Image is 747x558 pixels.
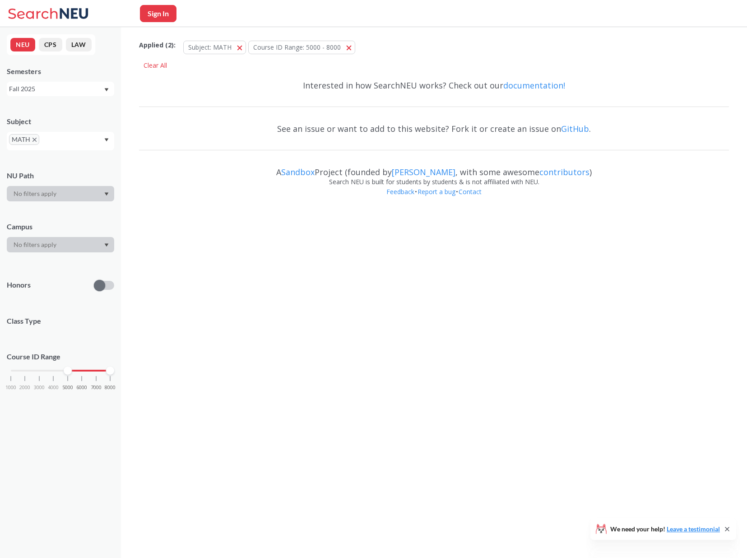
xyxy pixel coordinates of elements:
[7,171,114,181] div: NU Path
[76,385,87,390] span: 6000
[7,280,31,290] p: Honors
[104,88,109,92] svg: Dropdown arrow
[392,167,455,177] a: [PERSON_NAME]
[62,385,73,390] span: 5000
[188,43,232,51] span: Subject: MATH
[91,385,102,390] span: 7000
[104,138,109,142] svg: Dropdown arrow
[183,41,246,54] button: Subject: MATH
[7,237,114,252] div: Dropdown arrow
[539,167,589,177] a: contributors
[7,116,114,126] div: Subject
[610,526,720,532] span: We need your help!
[105,385,116,390] span: 8000
[7,352,114,362] p: Course ID Range
[139,59,172,72] div: Clear All
[248,41,355,54] button: Course ID Range: 5000 - 8000
[139,159,729,177] div: A Project (founded by , with some awesome )
[48,385,59,390] span: 4000
[253,43,341,51] span: Course ID Range: 5000 - 8000
[140,5,176,22] button: Sign In
[9,134,39,145] span: MATHX to remove pill
[104,243,109,247] svg: Dropdown arrow
[39,38,62,51] button: CPS
[561,123,589,134] a: GitHub
[7,186,114,201] div: Dropdown arrow
[139,116,729,142] div: See an issue or want to add to this website? Fork it or create an issue on .
[104,192,109,196] svg: Dropdown arrow
[139,187,729,210] div: • •
[7,222,114,232] div: Campus
[139,72,729,98] div: Interested in how SearchNEU works? Check out our
[5,385,16,390] span: 1000
[667,525,720,533] a: Leave a testimonial
[417,187,456,196] a: Report a bug
[139,40,176,50] span: Applied ( 2 ):
[9,84,103,94] div: Fall 2025
[34,385,45,390] span: 3000
[7,316,114,326] span: Class Type
[66,38,92,51] button: LAW
[10,38,35,51] button: NEU
[139,177,729,187] div: Search NEU is built for students by students & is not affiliated with NEU.
[281,167,315,177] a: Sandbox
[32,138,37,142] svg: X to remove pill
[503,80,565,91] a: documentation!
[19,385,30,390] span: 2000
[7,82,114,96] div: Fall 2025Dropdown arrow
[7,132,114,150] div: MATHX to remove pillDropdown arrow
[386,187,415,196] a: Feedback
[458,187,482,196] a: Contact
[7,66,114,76] div: Semesters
